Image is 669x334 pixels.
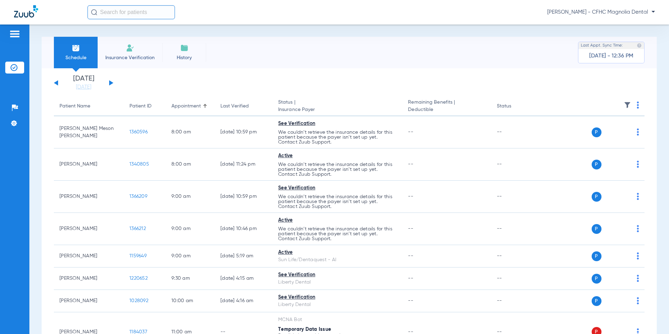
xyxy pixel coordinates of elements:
span: Schedule [59,54,92,61]
div: Appointment [171,103,201,110]
td: [PERSON_NAME] [54,290,124,312]
img: filter.svg [624,102,631,109]
span: -- [408,226,413,231]
img: hamburger-icon [9,30,20,38]
span: 1159649 [129,253,147,258]
td: [PERSON_NAME] [54,245,124,267]
div: See Verification [278,271,397,279]
span: 1366209 [129,194,147,199]
div: Liberty Dental [278,301,397,308]
td: [DATE] 5:19 AM [215,245,273,267]
span: Insurance Verification [103,54,157,61]
img: Schedule [72,44,80,52]
td: -- [491,181,538,213]
td: [DATE] 10:59 PM [215,181,273,213]
img: group-dot-blue.svg [637,297,639,304]
p: We couldn’t retrieve the insurance details for this patient because the payer isn’t set up yet. C... [278,227,397,241]
span: 1340805 [129,162,149,167]
td: -- [491,213,538,245]
li: [DATE] [63,75,105,91]
span: 1360596 [129,130,148,134]
div: Last Verified [220,103,249,110]
span: Last Appt. Sync Time: [581,42,623,49]
span: 1028092 [129,298,148,303]
span: -- [408,298,413,303]
img: last sync help info [637,43,642,48]
img: group-dot-blue.svg [637,275,639,282]
div: Patient Name [59,103,90,110]
span: P [592,296,601,306]
p: We couldn’t retrieve the insurance details for this patient because the payer isn’t set up yet. C... [278,194,397,209]
div: Patient ID [129,103,160,110]
img: group-dot-blue.svg [637,102,639,109]
td: -- [491,290,538,312]
input: Search for patients [87,5,175,19]
td: [PERSON_NAME] [54,181,124,213]
div: Last Verified [220,103,267,110]
td: [PERSON_NAME] [54,213,124,245]
td: [DATE] 10:46 PM [215,213,273,245]
div: Appointment [171,103,209,110]
span: Deductible [408,106,485,113]
div: Liberty Dental [278,279,397,286]
td: 9:00 AM [166,181,215,213]
th: Status | [273,97,402,116]
div: Patient ID [129,103,152,110]
span: -- [408,194,413,199]
th: Status [491,97,538,116]
span: 1220652 [129,276,148,281]
div: MCNA Bot [278,316,397,323]
img: Manual Insurance Verification [126,44,134,52]
div: Patient Name [59,103,118,110]
div: Active [278,217,397,224]
td: [DATE] 11:24 PM [215,148,273,181]
div: See Verification [278,294,397,301]
div: See Verification [278,185,397,192]
span: P [592,127,601,137]
span: P [592,224,601,234]
span: [DATE] - 12:36 PM [589,53,633,60]
img: group-dot-blue.svg [637,252,639,259]
div: Sun Life/Dentaquest - AI [278,256,397,264]
span: 1366212 [129,226,146,231]
iframe: Chat Widget [634,300,669,334]
td: 9:00 AM [166,245,215,267]
td: 8:00 AM [166,148,215,181]
span: P [592,160,601,169]
td: 9:30 AM [166,267,215,290]
div: Active [278,152,397,160]
span: -- [408,162,413,167]
span: [PERSON_NAME] - CFHC Magnolia Dental [547,9,655,16]
td: 8:00 AM [166,116,215,148]
td: 10:00 AM [166,290,215,312]
td: -- [491,267,538,290]
span: Temporary Data Issue [278,327,331,332]
img: group-dot-blue.svg [637,161,639,168]
span: History [168,54,201,61]
div: Active [278,249,397,256]
td: -- [491,148,538,181]
td: -- [491,245,538,267]
td: [PERSON_NAME] Meson [PERSON_NAME] [54,116,124,148]
span: P [592,251,601,261]
td: [DATE] 4:16 AM [215,290,273,312]
a: [DATE] [63,84,105,91]
span: -- [408,276,413,281]
td: [PERSON_NAME] [54,267,124,290]
p: We couldn’t retrieve the insurance details for this patient because the payer isn’t set up yet. C... [278,130,397,145]
img: Search Icon [91,9,97,15]
th: Remaining Benefits | [402,97,491,116]
p: We couldn’t retrieve the insurance details for this patient because the payer isn’t set up yet. C... [278,162,397,177]
img: group-dot-blue.svg [637,193,639,200]
img: Zuub Logo [14,5,38,18]
img: group-dot-blue.svg [637,225,639,232]
td: 9:00 AM [166,213,215,245]
img: group-dot-blue.svg [637,128,639,135]
span: P [592,274,601,284]
td: -- [491,116,538,148]
td: [DATE] 10:59 PM [215,116,273,148]
span: -- [408,130,413,134]
span: Insurance Payer [278,106,397,113]
span: -- [408,253,413,258]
